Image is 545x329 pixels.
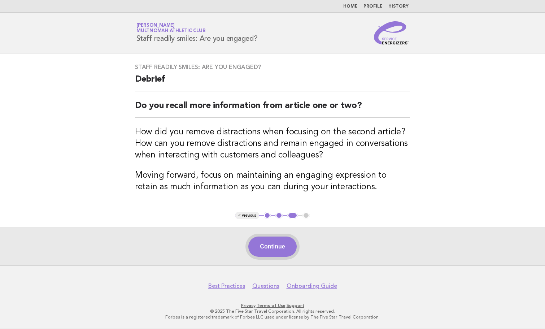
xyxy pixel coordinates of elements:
[135,74,410,91] h2: Debrief
[136,29,205,34] span: Multnomah Athletic Club
[343,4,358,9] a: Home
[135,170,410,193] h3: Moving forward, focus on maintaining an engaging expression to retain as much information as you ...
[136,23,205,33] a: [PERSON_NAME]Multnomah Athletic Club
[235,212,259,219] button: < Previous
[287,212,298,219] button: 3
[136,23,258,42] h1: Staff readily smiles: Are you engaged?
[287,282,337,290] a: Onboarding Guide
[52,308,493,314] p: © 2025 The Five Star Travel Corporation. All rights reserved.
[241,303,256,308] a: Privacy
[363,4,383,9] a: Profile
[135,64,410,71] h3: Staff readily smiles: Are you engaged?
[135,126,410,161] h3: How did you remove distractions when focusing on the second article? How can you remove distracti...
[264,212,271,219] button: 1
[135,100,410,118] h2: Do you recall more information from article one or two?
[52,303,493,308] p: · ·
[248,237,296,257] button: Continue
[275,212,283,219] button: 2
[257,303,285,308] a: Terms of Use
[208,282,245,290] a: Best Practices
[374,21,409,44] img: Service Energizers
[388,4,409,9] a: History
[287,303,304,308] a: Support
[52,314,493,320] p: Forbes is a registered trademark of Forbes LLC used under license by The Five Star Travel Corpora...
[252,282,279,290] a: Questions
